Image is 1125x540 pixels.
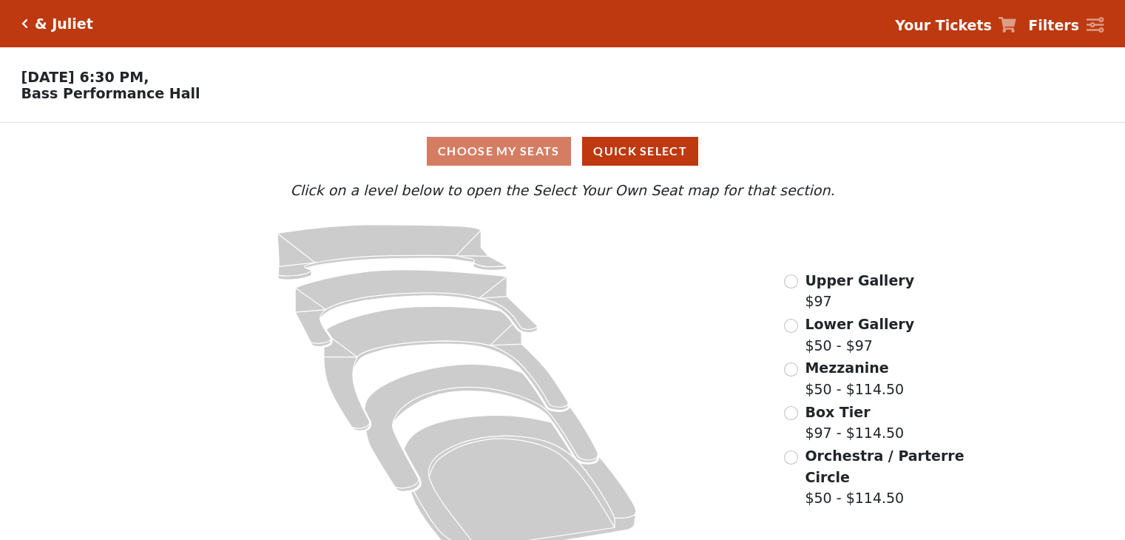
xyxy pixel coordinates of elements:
[805,316,914,332] span: Lower Gallery
[805,360,888,376] span: Mezzanine
[805,445,966,509] label: $50 - $114.50
[805,314,914,356] label: $50 - $97
[805,357,904,399] label: $50 - $114.50
[277,225,507,280] path: Upper Gallery - Seats Available: 313
[805,272,914,288] span: Upper Gallery
[151,180,973,201] p: Click on a level below to open the Select Your Own Seat map for that section.
[895,15,1016,36] a: Your Tickets
[582,137,698,166] button: Quick Select
[805,402,904,444] label: $97 - $114.50
[1028,17,1079,33] strong: Filters
[805,270,914,312] label: $97
[805,404,870,420] span: Box Tier
[21,18,28,29] a: Click here to go back to filters
[1028,15,1104,36] a: Filters
[296,270,538,347] path: Lower Gallery - Seats Available: 70
[35,16,93,33] h5: & Juliet
[895,17,992,33] strong: Your Tickets
[805,448,964,485] span: Orchestra / Parterre Circle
